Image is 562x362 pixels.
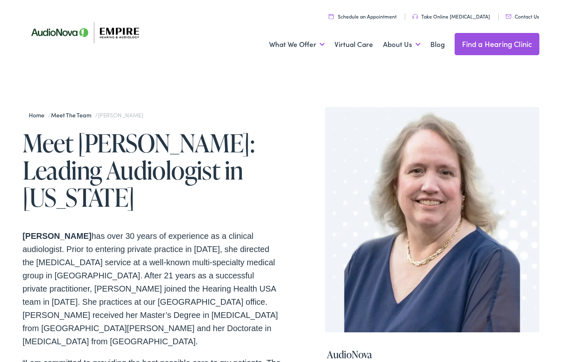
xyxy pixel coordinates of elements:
a: About Us [383,29,420,60]
a: Meet the Team [51,111,95,119]
span: / / [29,111,143,119]
span: [PERSON_NAME] [98,111,143,119]
a: What We Offer [269,29,325,60]
a: Schedule an Appointment [329,13,397,20]
p: has over 30 years of experience as a clinical audiologist. Prior to entering private practice in ... [23,229,281,348]
h4: AudioNova [327,349,538,361]
img: Carolyn M. Genna [325,107,540,333]
a: Contact Us [506,13,539,20]
a: Virtual Care [334,29,373,60]
img: utility icon [506,14,511,19]
strong: [PERSON_NAME] [23,231,92,241]
img: utility icon [412,14,418,19]
a: Blog [430,29,445,60]
h1: Meet [PERSON_NAME]: Leading Audiologist in [US_STATE] [23,129,281,211]
img: utility icon [329,14,334,19]
a: Find a Hearing Clinic [455,33,540,55]
a: Take Online [MEDICAL_DATA] [412,13,490,20]
a: Home [29,111,48,119]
